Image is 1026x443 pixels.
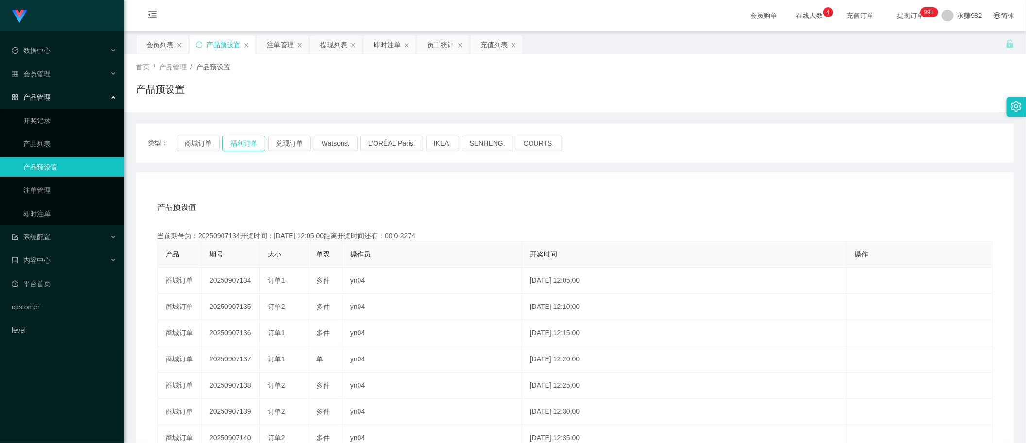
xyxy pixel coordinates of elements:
[12,94,18,101] i: 图标: appstore-o
[23,111,117,130] a: 开奖记录
[316,408,330,415] span: 多件
[530,250,557,258] span: 开奖时间
[268,250,281,258] span: 大小
[196,41,203,48] i: 图标: sync
[12,47,18,54] i: 图标: check-circle-o
[190,63,192,71] span: /
[342,346,522,373] td: yn04
[12,274,117,293] a: 图标: dashboard平台首页
[1011,101,1022,112] i: 图标: setting
[268,434,285,442] span: 订单2
[342,294,522,320] td: yn04
[177,136,220,151] button: 商城订单
[314,136,358,151] button: Watsons.
[12,70,51,78] span: 会员管理
[12,321,117,340] a: level
[316,434,330,442] span: 多件
[268,303,285,310] span: 订单2
[148,136,177,151] span: 类型：
[243,42,249,48] i: 图标: close
[12,297,117,317] a: customer
[268,329,285,337] span: 订单1
[268,136,311,151] button: 兑现订单
[146,35,173,54] div: 会员列表
[206,35,240,54] div: 产品预设置
[158,268,202,294] td: 商城订单
[457,42,463,48] i: 图标: close
[222,136,265,151] button: 福利订单
[157,202,196,213] span: 产品预设值
[158,294,202,320] td: 商城订单
[920,7,938,17] sup: 267
[404,42,410,48] i: 图标: close
[791,12,828,19] span: 在线人数
[823,7,833,17] sup: 4
[316,250,330,258] span: 单双
[297,42,303,48] i: 图标: close
[12,70,18,77] i: 图标: table
[268,276,285,284] span: 订单1
[426,136,459,151] button: IKEA.
[12,257,18,264] i: 图标: profile
[374,35,401,54] div: 即时注单
[480,35,508,54] div: 充值列表
[462,136,513,151] button: SENHENG.
[842,12,879,19] span: 充值订单
[12,233,51,241] span: 系统配置
[360,136,423,151] button: L'ORÉAL Paris.
[522,320,847,346] td: [DATE] 12:15:00
[1006,39,1014,48] i: 图标: unlock
[268,355,285,363] span: 订单1
[176,42,182,48] i: 图标: close
[316,303,330,310] span: 多件
[12,93,51,101] span: 产品管理
[154,63,155,71] span: /
[826,7,830,17] p: 4
[350,250,371,258] span: 操作员
[158,346,202,373] td: 商城订单
[202,373,260,399] td: 20250907138
[892,12,929,19] span: 提现订单
[202,268,260,294] td: 20250907134
[320,35,347,54] div: 提现列表
[202,399,260,425] td: 20250907139
[12,10,27,23] img: logo.9652507e.png
[522,268,847,294] td: [DATE] 12:05:00
[159,63,187,71] span: 产品管理
[516,136,562,151] button: COURTS.
[196,63,230,71] span: 产品预设置
[158,373,202,399] td: 商城订单
[202,320,260,346] td: 20250907136
[268,408,285,415] span: 订单2
[23,134,117,153] a: 产品列表
[202,294,260,320] td: 20250907135
[522,399,847,425] td: [DATE] 12:30:00
[522,373,847,399] td: [DATE] 12:25:00
[23,204,117,223] a: 即时注单
[855,250,868,258] span: 操作
[136,63,150,71] span: 首页
[157,231,993,241] div: 当前期号为：20250907134开奖时间：[DATE] 12:05:00距离开奖时间还有：00:0-2274
[342,268,522,294] td: yn04
[511,42,516,48] i: 图标: close
[158,399,202,425] td: 商城订单
[136,0,169,32] i: 图标: menu-fold
[209,250,223,258] span: 期号
[202,346,260,373] td: 20250907137
[350,42,356,48] i: 图标: close
[12,47,51,54] span: 数据中心
[342,320,522,346] td: yn04
[166,250,179,258] span: 产品
[268,381,285,389] span: 订单2
[267,35,294,54] div: 注单管理
[23,157,117,177] a: 产品预设置
[316,381,330,389] span: 多件
[12,234,18,240] i: 图标: form
[316,355,323,363] span: 单
[12,256,51,264] span: 内容中心
[23,181,117,200] a: 注单管理
[522,346,847,373] td: [DATE] 12:20:00
[342,373,522,399] td: yn04
[316,276,330,284] span: 多件
[427,35,454,54] div: 员工统计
